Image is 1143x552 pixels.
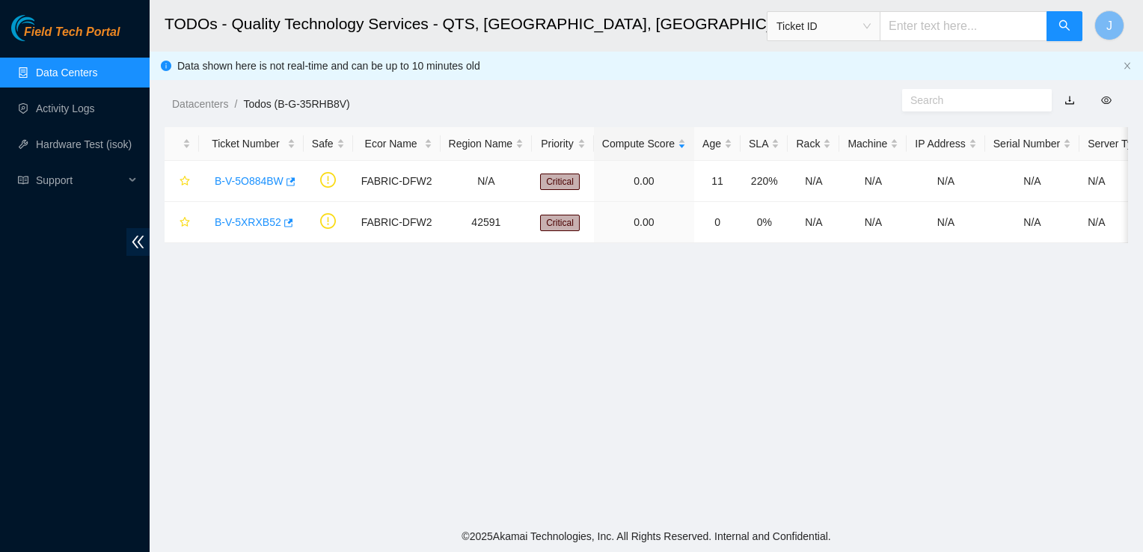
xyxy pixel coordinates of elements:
a: download [1064,94,1075,106]
span: Field Tech Portal [24,25,120,40]
span: star [180,217,190,229]
span: close [1123,61,1132,70]
td: 0.00 [594,161,694,202]
input: Enter text here... [880,11,1047,41]
td: 0.00 [594,202,694,243]
span: Critical [540,215,580,231]
a: Data Centers [36,67,97,79]
td: N/A [985,202,1079,243]
a: B-V-5O884BW [215,175,284,187]
a: Akamai TechnologiesField Tech Portal [11,27,120,46]
a: B-V-5XRXB52 [215,216,281,228]
td: 0% [741,202,788,243]
td: N/A [839,202,907,243]
span: Support [36,165,124,195]
input: Search [910,92,1032,108]
td: 0 [694,202,741,243]
a: Datacenters [172,98,228,110]
a: Todos (B-G-35RHB8V) [243,98,349,110]
span: read [18,175,28,185]
span: search [1058,19,1070,34]
button: download [1053,88,1086,112]
td: N/A [441,161,533,202]
button: star [173,169,191,193]
button: search [1047,11,1082,41]
td: N/A [907,202,984,243]
button: J [1094,10,1124,40]
img: Akamai Technologies [11,15,76,41]
span: eye [1101,95,1112,105]
span: exclamation-circle [320,213,336,229]
span: double-left [126,228,150,256]
a: Activity Logs [36,102,95,114]
td: N/A [985,161,1079,202]
span: / [234,98,237,110]
td: N/A [788,161,839,202]
td: FABRIC-DFW2 [353,202,441,243]
td: 11 [694,161,741,202]
footer: © 2025 Akamai Technologies, Inc. All Rights Reserved. Internal and Confidential. [150,521,1143,552]
td: 220% [741,161,788,202]
span: Critical [540,174,580,190]
span: J [1106,16,1112,35]
td: FABRIC-DFW2 [353,161,441,202]
span: exclamation-circle [320,172,336,188]
span: star [180,176,190,188]
span: Ticket ID [776,15,871,37]
td: N/A [788,202,839,243]
td: N/A [907,161,984,202]
td: N/A [839,161,907,202]
button: close [1123,61,1132,71]
button: star [173,210,191,234]
td: 42591 [441,202,533,243]
a: Hardware Test (isok) [36,138,132,150]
